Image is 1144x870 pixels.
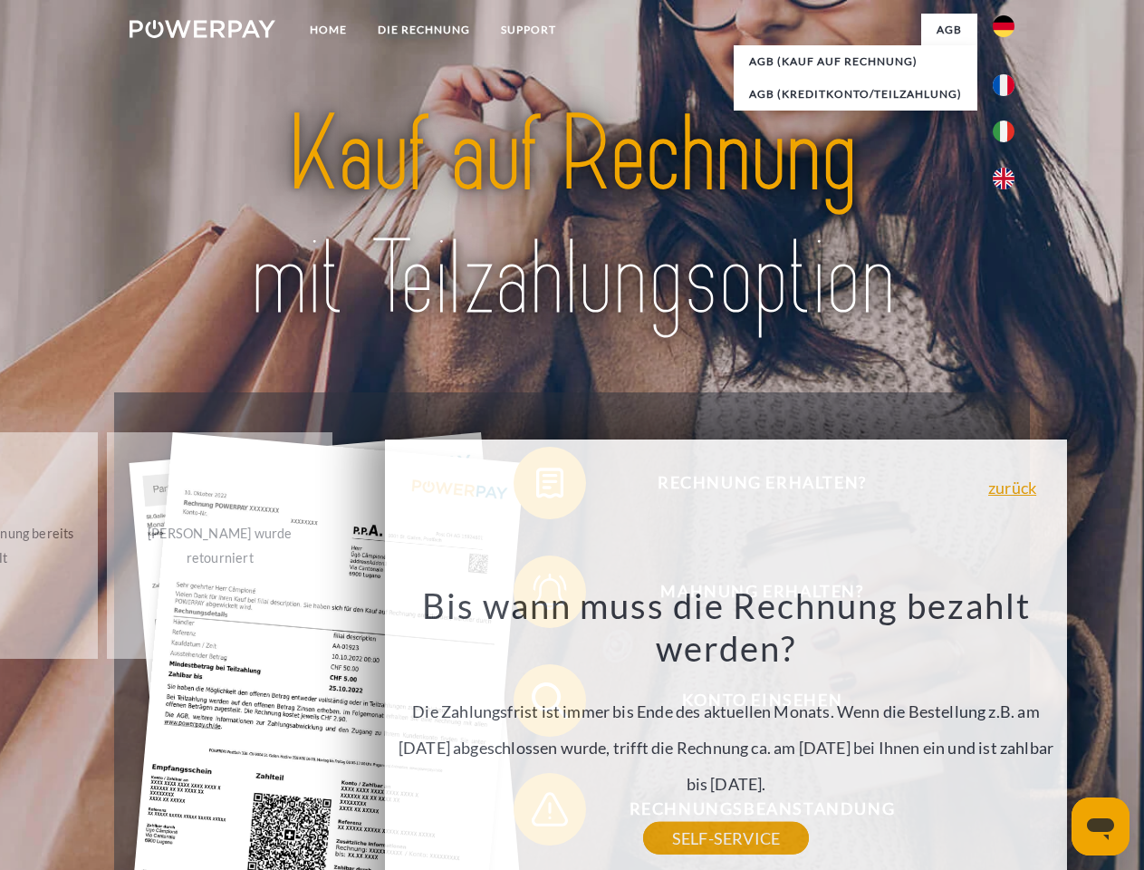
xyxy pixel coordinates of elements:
a: AGB (Kauf auf Rechnung) [734,45,977,78]
img: logo-powerpay-white.svg [130,20,275,38]
a: DIE RECHNUNG [362,14,485,46]
div: Die Zahlungsfrist ist immer bis Ende des aktuellen Monats. Wenn die Bestellung z.B. am [DATE] abg... [396,584,1057,838]
img: en [993,168,1014,189]
img: fr [993,74,1014,96]
div: [PERSON_NAME] wurde retourniert [118,521,322,570]
img: title-powerpay_de.svg [173,87,971,347]
a: Home [294,14,362,46]
a: agb [921,14,977,46]
img: it [993,121,1014,142]
a: AGB (Kreditkonto/Teilzahlung) [734,78,977,111]
iframe: Schaltfläche zum Öffnen des Messaging-Fensters [1072,797,1130,855]
a: zurück [988,479,1036,496]
h3: Bis wann muss die Rechnung bezahlt werden? [396,584,1057,671]
a: SELF-SERVICE [643,822,809,855]
img: de [993,15,1014,37]
a: SUPPORT [485,14,572,46]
